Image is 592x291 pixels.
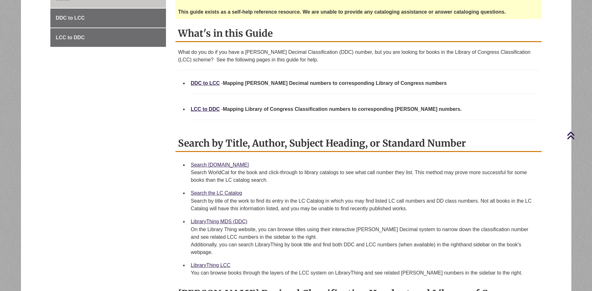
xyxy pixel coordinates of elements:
[223,106,462,112] strong: Mapping Library of Congress Classification numbers to corresponding [PERSON_NAME] numbers.
[56,15,85,21] span: DDC to LCC
[191,190,242,196] a: Search the LC Catalog
[188,77,539,103] li: -
[50,9,166,28] a: DDC to LCC
[191,197,537,212] div: Search by title of the work to find its entry in the LC Catalog in which you may find listed LC c...
[191,269,537,277] div: You can browse books through the layers of the LCC system on LibraryThing and see related [PERSON...
[191,226,537,256] div: On the Library Thing website, you can browse titles using their interactive [PERSON_NAME] Decimal...
[191,219,247,224] a: LibraryThing MDS (DDC)
[191,80,220,86] a: DDC to LCC
[178,9,506,15] strong: This guide exists as a self-help reference resource. We are unable to provide any cataloging assi...
[223,80,447,86] strong: Mapping [PERSON_NAME] Decimal numbers to corresponding Library of Congress numbers
[178,48,539,64] p: What do you do if you have a [PERSON_NAME] Decimal Classification (DDC) number, but you are looki...
[567,131,590,140] a: Back to Top
[191,106,220,112] a: LCC to DDC
[191,162,249,168] a: Search [DOMAIN_NAME]
[175,25,542,42] h2: What's in this Guide
[50,28,166,47] a: LCC to DDC
[175,135,542,152] h2: Search by Title, Author, Subject Heading, or Standard Number
[56,35,85,40] span: LCC to DDC
[191,263,230,268] a: LibraryThing LCC
[188,103,539,129] li: -
[191,169,537,184] div: Search WorldCat for the book and click-through to library catalogs to see what call number they l...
